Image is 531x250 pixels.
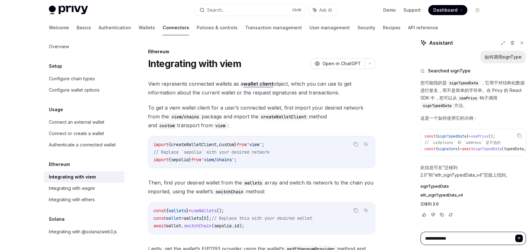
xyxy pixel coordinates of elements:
button: Ask AI [362,140,370,148]
div: Integrating with wagmi [49,185,95,192]
p: 这是一个如何使用它的示例： [420,114,526,122]
span: const [153,215,166,221]
button: Search...CtrlK [195,4,305,16]
a: Basics [77,20,91,35]
a: Overview [44,41,124,52]
a: Integrating with @solana/web3.js [44,226,124,237]
span: eth_signTypedData_v4 [420,193,463,198]
button: Copy the contents from the code block [515,132,523,140]
div: Ethereum [148,48,375,55]
a: Connect or create a wallet [44,128,124,139]
a: Configure wallet options [44,84,124,96]
span: (); [216,208,224,213]
div: Authenticate a connected wallet [49,141,116,149]
span: const [424,146,436,151]
span: custom [219,142,234,147]
span: useWallets [191,208,216,213]
span: // Replace `sepolia` with your desired network [153,149,269,155]
a: wallet client [243,81,273,87]
h5: Setup [49,62,62,70]
a: eth_signTypedData_v4 [420,193,526,198]
span: } [234,142,237,147]
button: Copy the contents from the code block [352,140,360,148]
span: { [166,208,169,213]
a: Wallets [139,20,155,35]
span: } [466,134,469,139]
span: = [469,134,471,139]
button: Copy the contents from the code block [352,206,360,214]
span: import [153,142,169,147]
code: viem [213,122,228,129]
span: = [460,146,462,151]
a: User management [309,20,350,35]
span: wallets [184,215,201,221]
span: ]; [206,215,211,221]
a: Authentication [99,20,131,35]
span: Ask AI [319,7,332,13]
button: Ask AI [309,4,336,16]
code: viem/chains [169,113,202,120]
a: Integrating with wagmi [44,183,124,194]
span: const [424,134,436,139]
span: sepolia [214,223,232,229]
h5: Solana [49,215,65,223]
span: // Replace this with your desired wallet [211,215,312,221]
span: Open in ChatGPT [322,60,361,67]
span: { [436,146,438,151]
span: 迁移到 2.0 [420,202,439,207]
span: switchChain [184,223,211,229]
span: To get a viem wallet client for a user’s connected wallet, first import your desired network from... [148,103,375,130]
span: from [237,142,247,147]
span: = [189,208,191,213]
span: } [458,146,460,151]
a: Connect an external wallet [44,116,124,128]
span: signTypedData [438,134,466,139]
a: 迁移到 2.0 [420,202,526,207]
span: signTypedData [420,184,449,189]
span: ); [239,223,244,229]
img: light logo [49,6,88,14]
a: Configure chain types [44,73,124,84]
h5: Ethereum [49,161,70,168]
a: Demo [383,7,396,13]
span: signTypedData [473,146,502,151]
button: Searched signType [420,68,526,74]
button: Toggle dark mode [472,5,482,15]
span: } [186,208,189,213]
span: Then, find your desired wallet from the array and switch its network to the chain you imported, u... [148,178,375,196]
span: 'viem/chains' [201,157,234,162]
span: usePrivy [459,96,477,101]
a: Welcome [49,20,69,35]
span: (); [488,134,495,139]
span: { [169,157,171,162]
a: API reference [408,20,438,35]
span: wallets [169,208,186,213]
span: { [169,142,171,147]
span: ( [502,146,504,151]
span: 0 [204,215,206,221]
span: . [181,223,184,229]
code: switchChain [213,188,246,195]
div: Configure wallet options [49,86,100,94]
div: Configure chain types [49,75,95,82]
div: Connect an external wallet [49,118,104,126]
span: import [153,157,169,162]
span: const [153,208,166,213]
code: custom [157,122,177,129]
span: Searched signType [428,68,470,74]
span: sepolia [171,157,189,162]
p: 此信息可在“迁移到 2.0”和“eth_signTypedData_v4”页面上找到。 [420,164,526,179]
span: Dashboard [433,7,458,13]
a: Dashboard [428,5,467,15]
span: await [153,223,166,229]
span: { [436,134,438,139]
span: wallet [166,223,181,229]
span: , { [524,146,530,151]
p: 您可能指的是 ，它用于对结构化数据进行签名，而不是简单的字符串。在 Privy 的 React SDK 中，您可以从 钩子调用 方法。 [420,79,526,109]
span: , [216,142,219,147]
code: createWalletClient [258,113,309,120]
span: createWalletClient [171,142,216,147]
span: ; [234,157,237,162]
div: Search... [207,6,225,14]
span: // `uiOptions` 和 `address` 是可选的 [424,140,501,145]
